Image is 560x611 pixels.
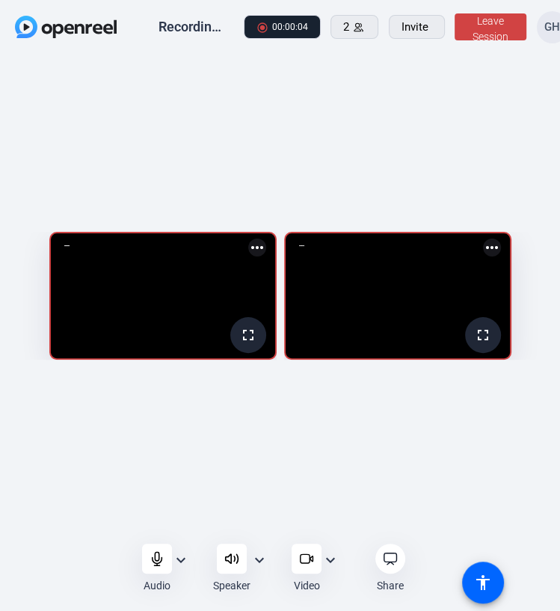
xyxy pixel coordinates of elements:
[250,551,268,569] mat-icon: expand_more
[389,15,445,39] button: Invite
[239,326,257,344] mat-icon: fullscreen
[401,19,428,36] span: Invite
[144,578,170,593] div: Audio
[455,13,526,40] button: Leave Session
[15,16,117,38] img: OpenReel logo
[213,578,250,593] div: Speaker
[172,551,190,569] mat-icon: expand_more
[248,239,266,257] mat-icon: more_horiz
[330,15,378,39] button: 2
[474,326,492,344] mat-icon: fullscreen
[343,19,349,36] span: 2
[294,578,320,593] div: Video
[321,551,339,569] mat-icon: expand_more
[483,239,501,257] mat-icon: more_horiz
[377,578,404,593] div: Share
[158,18,223,36] div: Recordings - Culture Cohort
[473,15,508,43] span: Leave Session
[474,574,492,592] mat-icon: accessibility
